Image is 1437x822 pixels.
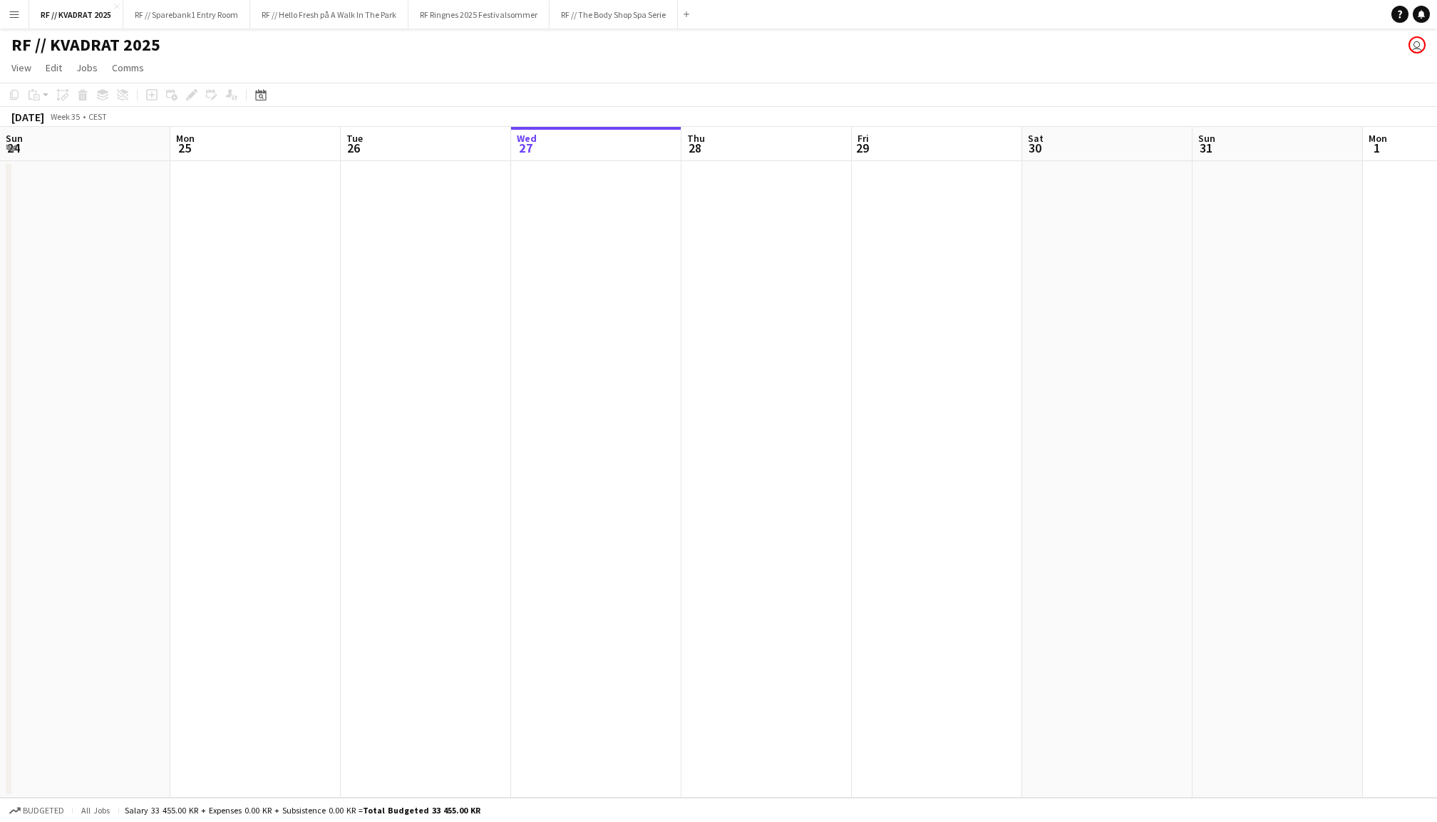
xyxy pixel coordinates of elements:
[363,805,480,816] span: Total Budgeted 33 455.00 KR
[125,805,480,816] div: Salary 33 455.00 KR + Expenses 0.00 KR + Subsistence 0.00 KR =
[78,805,113,816] span: All jobs
[6,58,37,77] a: View
[11,61,31,74] span: View
[112,61,144,74] span: Comms
[1028,132,1044,145] span: Sat
[1196,140,1215,156] span: 31
[4,140,23,156] span: 24
[550,1,678,29] button: RF // The Body Shop Spa Serie
[855,140,869,156] span: 29
[408,1,550,29] button: RF Ringnes 2025 Festivalsommer
[250,1,408,29] button: RF // Hello Fresh på A Walk In The Park
[76,61,98,74] span: Jobs
[106,58,150,77] a: Comms
[1408,36,1426,53] app-user-avatar: Marit Holvik
[687,132,705,145] span: Thu
[88,111,107,122] div: CEST
[47,111,83,122] span: Week 35
[174,140,195,156] span: 25
[11,110,44,124] div: [DATE]
[46,61,62,74] span: Edit
[1198,132,1215,145] span: Sun
[344,140,363,156] span: 26
[176,132,195,145] span: Mon
[23,806,64,816] span: Budgeted
[346,132,363,145] span: Tue
[7,803,66,818] button: Budgeted
[857,132,869,145] span: Fri
[515,140,537,156] span: 27
[71,58,103,77] a: Jobs
[1026,140,1044,156] span: 30
[123,1,250,29] button: RF // Sparebank1 Entry Room
[685,140,705,156] span: 28
[1366,140,1387,156] span: 1
[40,58,68,77] a: Edit
[6,132,23,145] span: Sun
[11,34,160,56] h1: RF // KVADRAT 2025
[1369,132,1387,145] span: Mon
[517,132,537,145] span: Wed
[29,1,123,29] button: RF // KVADRAT 2025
